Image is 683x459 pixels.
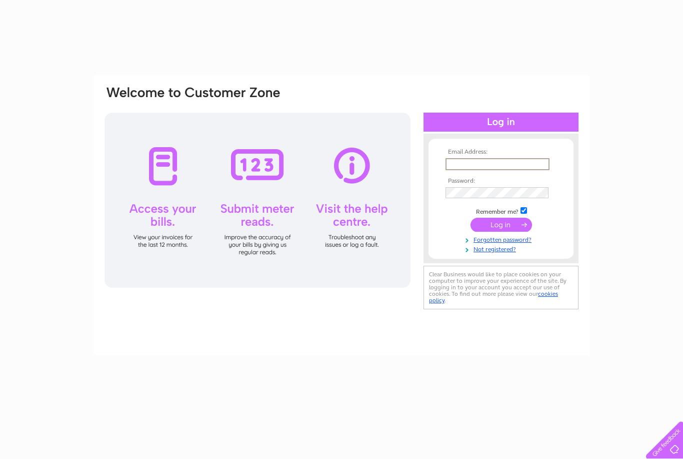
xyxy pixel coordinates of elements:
input: Submit [470,218,532,232]
a: Forgotten password? [445,234,559,244]
a: Not registered? [445,244,559,253]
th: Email Address: [443,149,559,156]
th: Password: [443,178,559,185]
a: cookies policy [429,290,558,304]
div: Clear Business would like to place cookies on your computer to improve your experience of the sit... [423,266,578,309]
td: Remember me? [443,206,559,216]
